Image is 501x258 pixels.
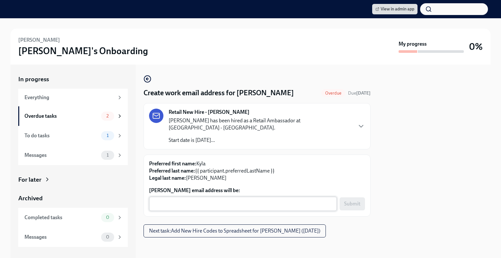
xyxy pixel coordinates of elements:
[348,90,371,96] span: Due
[469,41,483,53] h3: 0%
[102,215,113,220] span: 0
[18,126,128,145] a: To do tasks1
[18,106,128,126] a: Overdue tasks2
[18,194,128,203] a: Archived
[149,187,365,194] label: [PERSON_NAME] email address will be:
[18,145,128,165] a: Messages1
[103,153,113,158] span: 1
[144,224,326,237] button: Next task:Add New Hire Codes to Spreadsheet for [PERSON_NAME] ([DATE])
[399,40,427,48] strong: My progress
[24,152,99,159] div: Messages
[372,4,417,14] a: View in admin app
[375,6,414,12] span: View in admin app
[24,214,99,221] div: Completed tasks
[24,132,99,139] div: To do tasks
[348,90,371,96] span: August 15th, 2025 09:00
[24,234,99,241] div: Messages
[18,175,128,184] a: For later
[102,114,113,118] span: 2
[24,113,99,120] div: Overdue tasks
[169,137,352,144] p: Start date is [DATE]...
[149,175,186,181] strong: Legal last name:
[149,160,365,182] p: Kyla {{ participant.preferredLastName }} [PERSON_NAME]
[102,235,113,239] span: 0
[18,89,128,106] a: Everything
[144,88,294,98] h4: Create work email address for [PERSON_NAME]
[18,227,128,247] a: Messages0
[169,117,352,131] p: [PERSON_NAME] has been hired as a Retail Ambassador at [GEOGRAPHIC_DATA] - [GEOGRAPHIC_DATA].
[169,109,250,116] strong: Retail New Hire - [PERSON_NAME]
[18,208,128,227] a: Completed tasks0
[13,4,35,14] img: Rothy's
[18,45,148,57] h3: [PERSON_NAME]'s Onboarding
[103,133,113,138] span: 1
[149,228,320,234] span: Next task : Add New Hire Codes to Spreadsheet for [PERSON_NAME] ([DATE])
[18,37,60,44] h6: [PERSON_NAME]
[24,94,114,101] div: Everything
[149,168,195,174] strong: Preferred last name:
[18,75,128,83] a: In progress
[356,90,371,96] strong: [DATE]
[149,160,196,167] strong: Preferred first name:
[321,91,345,96] span: Overdue
[18,175,41,184] div: For later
